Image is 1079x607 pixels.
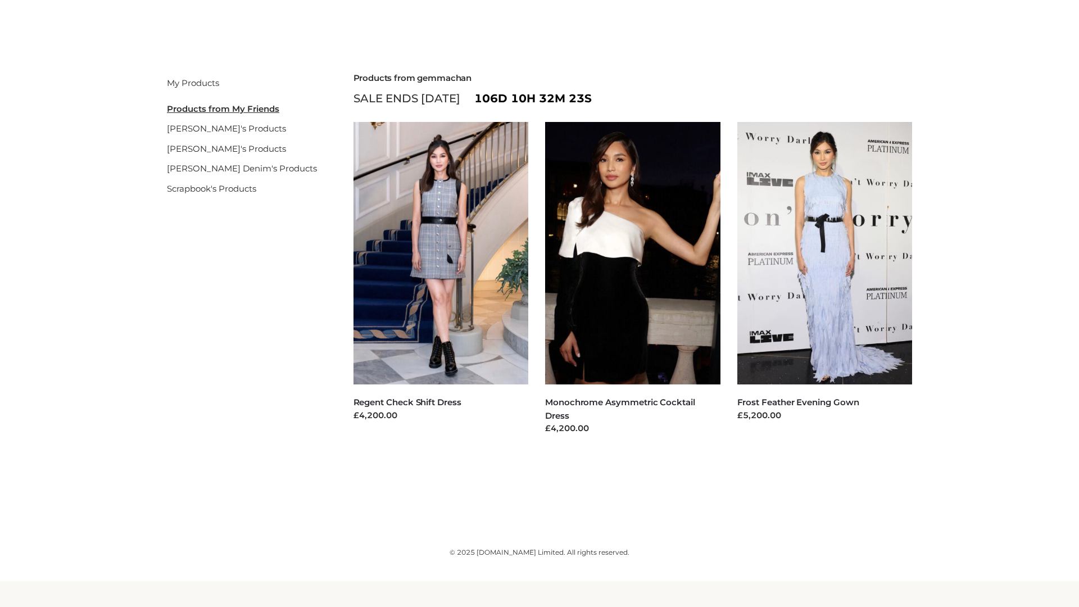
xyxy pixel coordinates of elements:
[737,409,913,422] div: £5,200.00
[545,422,720,435] div: £4,200.00
[167,78,219,88] a: My Products
[353,73,913,83] h2: Products from gemmachan
[167,143,286,154] a: [PERSON_NAME]'s Products
[167,163,317,174] a: [PERSON_NAME] Denim's Products
[474,89,592,108] span: 106d 10h 32m 23s
[167,547,912,558] div: © 2025 [DOMAIN_NAME] Limited. All rights reserved.
[353,397,461,407] a: Regent Check Shift Dress
[167,183,256,194] a: Scrapbook's Products
[545,397,695,420] a: Monochrome Asymmetric Cocktail Dress
[167,123,286,134] a: [PERSON_NAME]'s Products
[353,89,913,108] div: SALE ENDS [DATE]
[737,397,859,407] a: Frost Feather Evening Gown
[353,409,529,422] div: £4,200.00
[167,103,279,114] u: Products from My Friends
